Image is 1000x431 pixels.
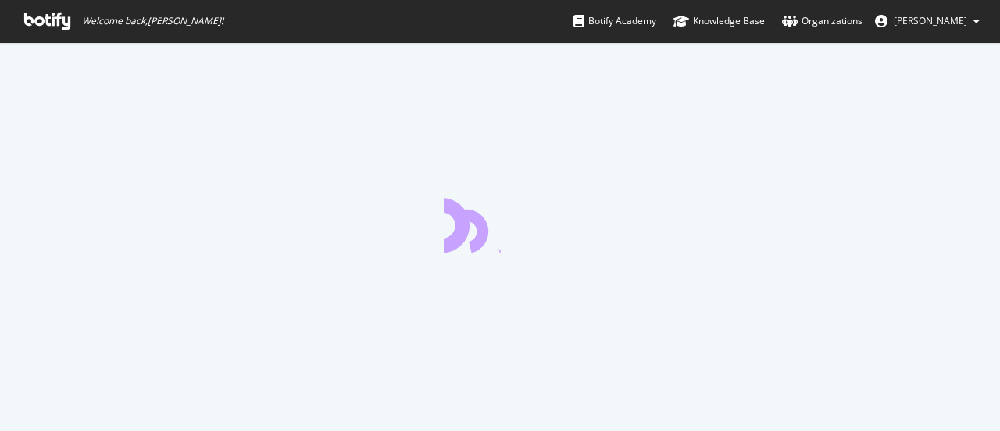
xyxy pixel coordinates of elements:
[673,13,765,29] div: Knowledge Base
[573,13,656,29] div: Botify Academy
[82,15,223,27] span: Welcome back, [PERSON_NAME] !
[444,196,556,253] div: animation
[862,9,992,34] button: [PERSON_NAME]
[782,13,862,29] div: Organizations
[894,14,967,27] span: Michael Boulter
